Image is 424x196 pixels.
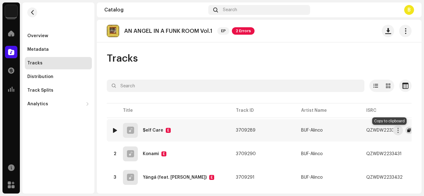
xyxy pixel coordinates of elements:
[107,25,119,37] img: f5160d9a-9956-493e-9b36-a269b1c0c8fe
[107,80,364,92] input: Search
[366,152,402,156] div: QZWDW2233431
[166,128,171,133] div: E
[27,102,48,107] div: Analytics
[27,74,53,79] div: Distribution
[236,152,256,156] span: 3709290
[25,84,92,97] re-m-nav-item: Track Splits
[143,128,163,133] div: $elf Care
[25,98,92,110] re-m-nav-dropdown: Analytics
[27,33,48,38] div: Overview
[143,152,159,156] div: Konami
[217,27,229,35] span: EP
[25,43,92,56] re-m-nav-item: Metadata
[301,128,356,133] span: BUF-Alinco
[143,175,207,180] div: Yángá (feat. BEEJAY)
[25,71,92,83] re-m-nav-item: Distribution
[301,152,323,156] div: BUF-Alinco
[5,5,17,17] img: 7951d5c0-dc3c-4d78-8e51-1b6de87acfd8
[236,175,255,180] span: 3709291
[236,128,255,133] span: 3709289
[404,5,414,15] div: B
[25,57,92,69] re-m-nav-item: Tracks
[301,152,356,156] span: BUF-Alinco
[104,7,206,12] div: Catalog
[301,128,323,133] div: BUF-Alinco
[301,175,323,180] div: BUF-Alinco
[161,151,166,156] div: E
[223,7,237,12] span: Search
[366,128,403,133] div: QZWDW2233430
[366,175,403,180] div: QZWDW2233432
[124,28,212,34] p: AN ANGEL IN A FUNK ROOM Vol.1
[209,175,214,180] div: E
[301,175,356,180] span: BUF-Alinco
[232,27,255,35] span: 2 Errors
[27,61,43,66] div: Tracks
[25,30,92,42] re-m-nav-item: Overview
[107,52,138,65] span: Tracks
[27,88,53,93] div: Track Splits
[27,47,49,52] div: Metadata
